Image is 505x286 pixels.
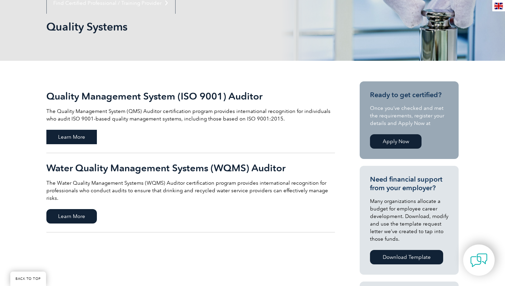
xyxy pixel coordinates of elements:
p: Once you’ve checked and met the requirements, register your details and Apply Now at [370,104,448,127]
a: Download Template [370,250,443,264]
h3: Need financial support from your employer? [370,175,448,192]
p: Many organizations allocate a budget for employee career development. Download, modify and use th... [370,197,448,243]
p: The Water Quality Management Systems (WQMS) Auditor certification program provides international ... [46,179,335,202]
span: Learn More [46,130,97,144]
p: The Quality Management System (QMS) Auditor certification program provides international recognit... [46,107,335,123]
a: BACK TO TOP [10,272,46,286]
h1: Quality Systems [46,20,310,33]
h2: Water Quality Management Systems (WQMS) Auditor [46,162,335,173]
a: Water Quality Management Systems (WQMS) Auditor The Water Quality Management Systems (WQMS) Audit... [46,153,335,232]
img: contact-chat.png [470,252,487,269]
span: Learn More [46,209,97,224]
a: Apply Now [370,134,422,149]
img: en [494,3,503,9]
h2: Quality Management System (ISO 9001) Auditor [46,91,335,102]
a: Quality Management System (ISO 9001) Auditor The Quality Management System (QMS) Auditor certific... [46,81,335,153]
h3: Ready to get certified? [370,91,448,99]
